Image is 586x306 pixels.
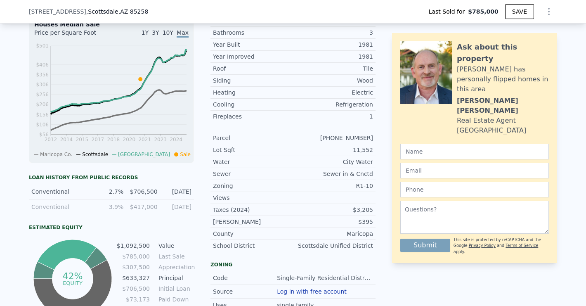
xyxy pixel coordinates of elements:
[293,206,373,214] div: $3,205
[118,8,149,15] span: , AZ 85258
[138,137,151,142] tspan: 2021
[454,237,549,255] div: This site is protected by reCAPTCHA and the Google and apply.
[213,112,293,121] div: Fireplaces
[34,20,189,28] div: Houses Median Sale
[157,241,194,250] td: Value
[293,52,373,61] div: 1981
[29,174,194,181] div: Loan history from public records
[457,116,516,126] div: Real Estate Agent
[457,64,549,94] div: [PERSON_NAME] has personally flipped homes in this area
[163,203,191,211] div: [DATE]
[62,271,83,281] tspan: 42%
[34,28,111,42] div: Price per Square Foot
[213,206,293,214] div: Taxes (2024)
[213,52,293,61] div: Year Improved
[123,137,136,142] tspan: 2020
[128,187,157,196] div: $706,500
[154,137,167,142] tspan: 2023
[39,132,49,138] tspan: $56
[293,146,373,154] div: 11,552
[293,158,373,166] div: City Water
[157,252,194,261] td: Last Sale
[128,203,157,211] div: $417,000
[95,203,123,211] div: 3.9%
[293,170,373,178] div: Sewer in & Cnctd
[400,144,549,159] input: Name
[400,239,450,252] button: Submit
[429,7,468,16] span: Last Sold for
[157,263,194,272] td: Appreciation
[213,182,293,190] div: Zoning
[506,243,538,248] a: Terms of Service
[213,158,293,166] div: Water
[213,88,293,97] div: Heating
[116,273,150,282] td: $633,327
[210,261,376,268] div: Zoning
[142,29,149,36] span: 1Y
[213,242,293,250] div: School District
[157,295,194,304] td: Paid Down
[76,137,89,142] tspan: 2015
[36,112,49,118] tspan: $156
[541,3,557,20] button: Show Options
[107,137,120,142] tspan: 2018
[293,88,373,97] div: Electric
[82,152,108,157] span: Scottsdale
[293,182,373,190] div: R1-10
[86,7,148,16] span: , Scottsdale
[36,62,49,68] tspan: $406
[36,122,49,128] tspan: $106
[277,288,347,295] button: Log in with free account
[45,137,57,142] tspan: 2012
[213,64,293,73] div: Roof
[29,7,86,16] span: [STREET_ADDRESS]
[36,43,49,49] tspan: $501
[213,218,293,226] div: [PERSON_NAME]
[293,112,373,121] div: 1
[457,41,549,64] div: Ask about this property
[60,137,73,142] tspan: 2014
[213,274,277,282] div: Code
[36,82,49,88] tspan: $306
[116,295,150,304] td: $73,173
[170,137,182,142] tspan: 2024
[213,146,293,154] div: Lot Sqft
[95,187,123,196] div: 2.7%
[116,241,150,250] td: $1,092,500
[116,284,150,293] td: $706,500
[63,280,83,286] tspan: equity
[36,72,49,78] tspan: $356
[457,126,526,135] div: [GEOGRAPHIC_DATA]
[213,76,293,85] div: Siding
[213,170,293,178] div: Sewer
[177,29,189,38] span: Max
[293,134,373,142] div: [PHONE_NUMBER]
[457,96,549,116] div: [PERSON_NAME] [PERSON_NAME]
[400,182,549,197] input: Phone
[31,203,90,211] div: Conventional
[293,76,373,85] div: Wood
[213,40,293,49] div: Year Built
[36,92,49,97] tspan: $256
[29,224,194,231] div: Estimated Equity
[40,152,72,157] span: Maricopa Co.
[116,263,150,272] td: $307,500
[118,152,170,157] span: [GEOGRAPHIC_DATA]
[163,29,173,36] span: 10Y
[277,274,373,282] div: Single-Family Residential District
[293,100,373,109] div: Refrigeration
[468,7,499,16] span: $785,000
[469,243,496,248] a: Privacy Policy
[31,187,90,196] div: Conventional
[293,218,373,226] div: $395
[36,102,49,107] tspan: $206
[293,40,373,49] div: 1981
[293,230,373,238] div: Maricopa
[293,64,373,73] div: Tile
[213,287,277,296] div: Source
[152,29,159,36] span: 3Y
[92,137,104,142] tspan: 2017
[213,28,293,37] div: Bathrooms
[505,4,534,19] button: SAVE
[293,28,373,37] div: 3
